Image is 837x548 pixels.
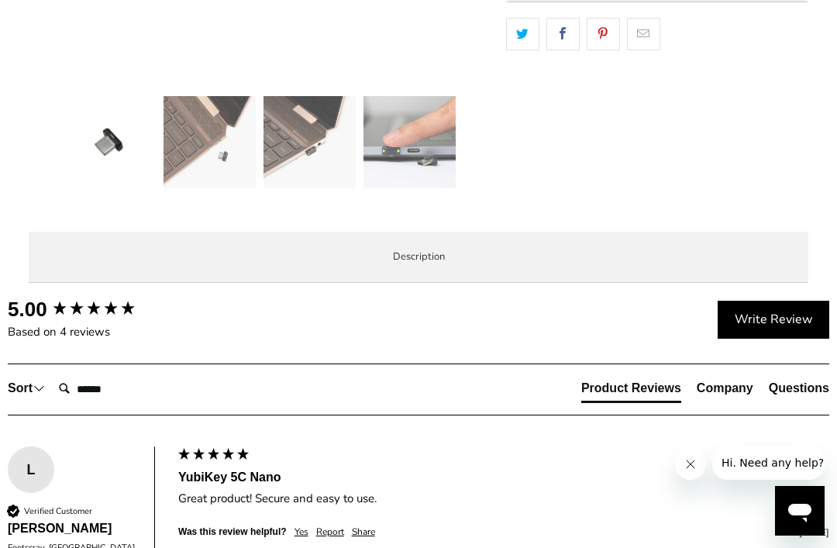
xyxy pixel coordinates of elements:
[675,449,706,480] iframe: Close message
[587,18,620,50] a: Share this on Pinterest
[263,96,356,188] img: YubiKey 5C Nano - Trust Panda
[581,380,681,397] div: Product Reviews
[178,526,287,539] div: Was this review helpful?
[352,526,375,539] div: Share
[506,18,539,50] a: Share this on Twitter
[24,505,92,517] div: Verified Customer
[294,526,308,539] div: Yes
[697,380,753,397] div: Company
[64,96,156,188] img: YubiKey 5C Nano - Trust Panda
[29,232,808,284] label: Description
[627,18,660,50] a: Email this to a friend
[8,520,139,537] div: [PERSON_NAME]
[769,380,829,397] div: Questions
[316,526,344,539] div: Report
[8,324,170,340] div: Based on 4 reviews
[712,446,825,480] iframe: Message from company
[775,486,825,536] iframe: Button to launch messaging window
[506,78,808,132] iframe: Reviews Widget
[8,295,47,323] div: 5.00
[51,299,136,320] div: 5.00 star rating
[53,374,177,405] input: Search
[178,469,829,486] div: YubiKey 5C Nano
[8,458,54,481] div: L
[52,373,53,374] label: Search:
[718,301,829,339] div: Write Review
[177,446,250,465] div: 5 star rating
[363,96,456,188] img: YubiKey 5C Nano - Trust Panda
[164,96,256,188] img: YubiKey 5C Nano - Trust Panda
[383,526,829,539] div: [DATE]
[581,380,829,411] div: Reviews Tabs
[8,295,170,323] div: Overall product rating out of 5: 5.00
[8,380,45,397] div: Sort
[546,18,580,50] a: Share this on Facebook
[178,491,829,507] div: Great product! Secure and easy to use.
